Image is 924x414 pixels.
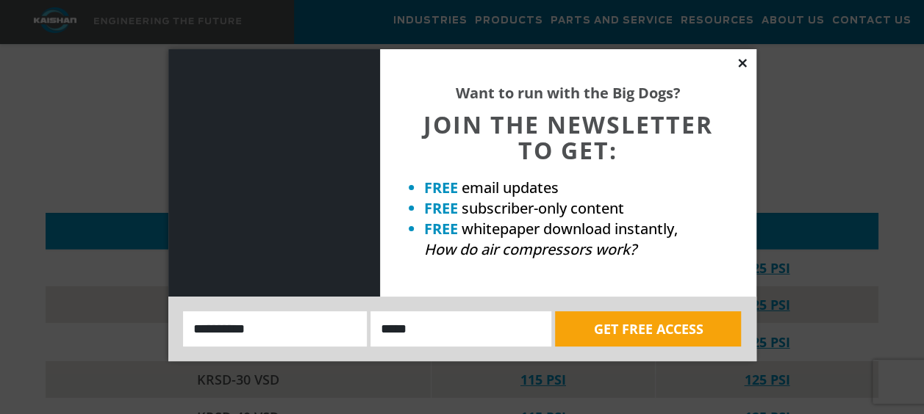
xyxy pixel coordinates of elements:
button: GET FREE ACCESS [555,311,741,346]
input: Name: [183,311,368,346]
strong: FREE [424,198,458,218]
input: Email [370,311,551,346]
span: email updates [462,178,559,197]
strong: FREE [424,178,458,197]
strong: Want to run with the Big Dogs? [456,83,681,103]
span: subscriber-only content [462,198,624,218]
strong: FREE [424,219,458,239]
button: Close [736,57,749,70]
span: whitepaper download instantly, [462,219,678,239]
em: How do air compressors work? [424,239,637,259]
span: JOIN THE NEWSLETTER TO GET: [423,109,713,166]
